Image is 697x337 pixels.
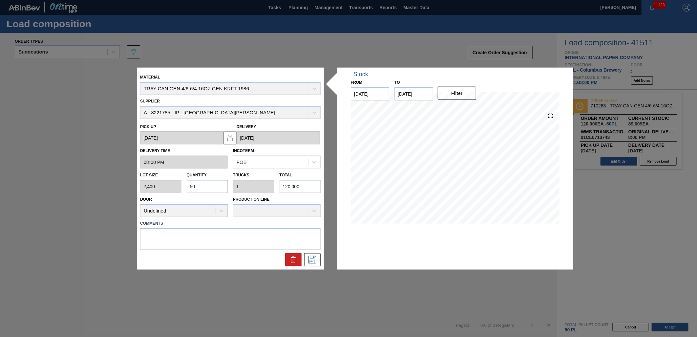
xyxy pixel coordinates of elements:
[233,148,254,153] label: Incoterm
[438,87,476,100] button: Filter
[304,253,321,266] div: Edit Order
[226,134,234,142] img: locked
[187,173,207,177] label: Quantity
[351,80,362,85] label: From
[223,131,237,144] button: locked
[285,253,302,266] div: Delete Order
[280,173,292,177] label: Total
[140,124,156,129] label: Pick up
[140,218,321,228] label: Comments
[140,197,152,202] label: Door
[140,146,228,156] label: Delivery Time
[394,87,433,101] input: mm/dd/yyyy
[140,170,181,180] label: Lot size
[140,131,223,145] input: mm/dd/yyyy
[394,80,400,85] label: to
[237,124,256,129] label: Delivery
[237,159,247,165] div: FOB
[140,99,160,103] label: Supplier
[237,131,320,145] input: mm/dd/yyyy
[233,197,269,202] label: Production Line
[233,173,249,177] label: Trucks
[351,87,389,101] input: mm/dd/yyyy
[140,75,160,79] label: Material
[353,71,368,78] div: Stock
